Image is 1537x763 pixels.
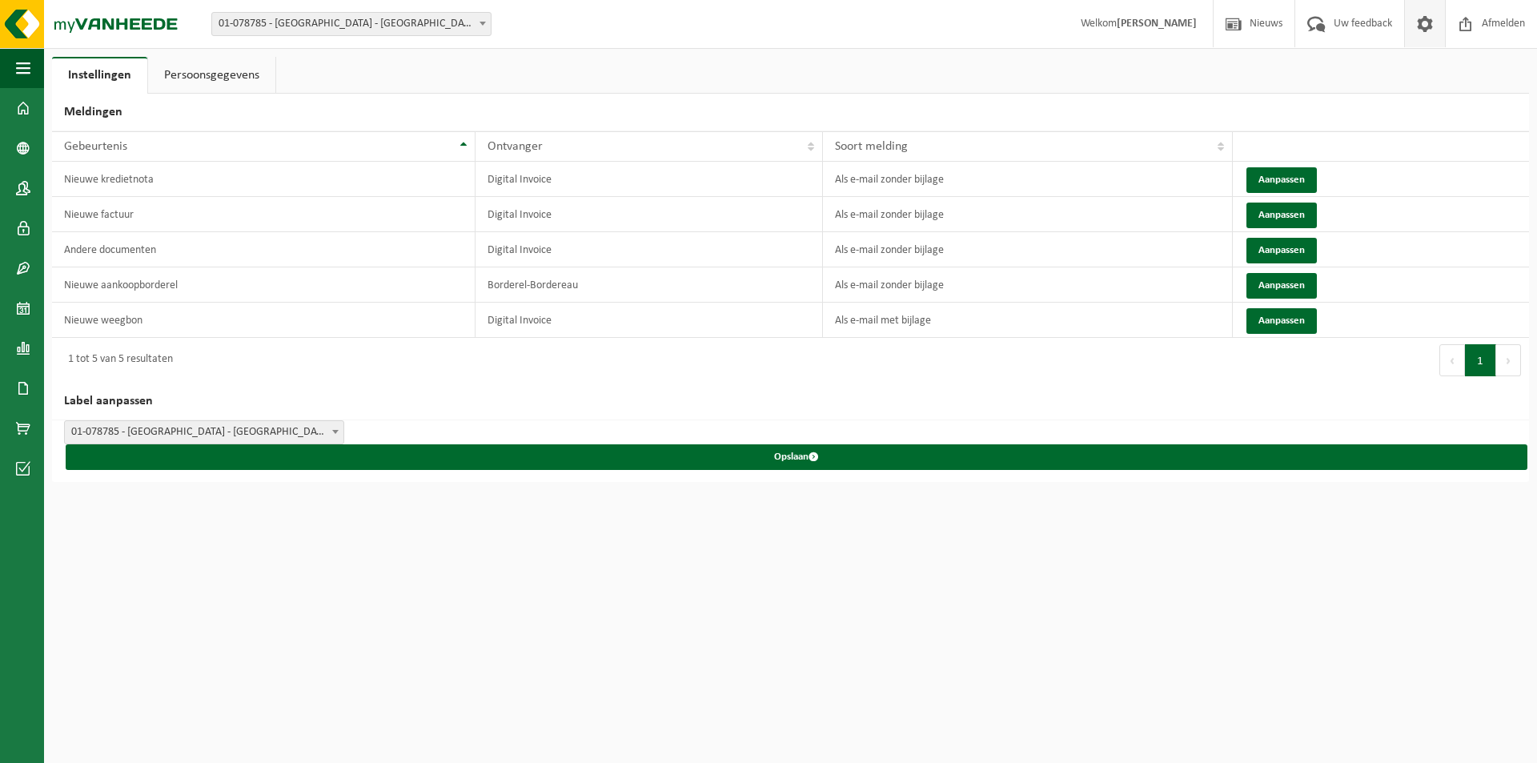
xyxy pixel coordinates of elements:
button: Aanpassen [1246,273,1317,299]
strong: [PERSON_NAME] [1117,18,1197,30]
td: Digital Invoice [476,232,824,267]
td: Digital Invoice [476,197,824,232]
td: Digital Invoice [476,303,824,338]
button: Opslaan [66,444,1527,470]
td: Nieuwe factuur [52,197,476,232]
h2: Label aanpassen [52,383,1529,420]
a: Persoonsgegevens [148,57,275,94]
td: Nieuwe aankoopborderel [52,267,476,303]
span: 01-078785 - HOLCRO NV - CROWN PLAZA ANTWERP - ANTWERPEN [64,420,344,444]
td: Borderel-Bordereau [476,267,824,303]
a: Instellingen [52,57,147,94]
button: 1 [1465,344,1496,376]
button: Aanpassen [1246,308,1317,334]
td: Nieuwe kredietnota [52,162,476,197]
span: Ontvanger [488,140,543,153]
td: Digital Invoice [476,162,824,197]
td: Als e-mail zonder bijlage [823,162,1232,197]
span: Soort melding [835,140,908,153]
td: Nieuwe weegbon [52,303,476,338]
button: Aanpassen [1246,203,1317,228]
span: Gebeurtenis [64,140,127,153]
button: Next [1496,344,1521,376]
h2: Meldingen [52,94,1529,131]
td: Als e-mail met bijlage [823,303,1232,338]
button: Aanpassen [1246,167,1317,193]
td: Andere documenten [52,232,476,267]
td: Als e-mail zonder bijlage [823,267,1232,303]
button: Previous [1439,344,1465,376]
span: 01-078785 - HOLCRO NV - CROWN PLAZA ANTWERP - ANTWERPEN [65,421,343,444]
td: Als e-mail zonder bijlage [823,232,1232,267]
button: Aanpassen [1246,238,1317,263]
div: 1 tot 5 van 5 resultaten [60,346,173,375]
span: 01-078785 - HOLCRO NV - CROWN PLAZA ANTWERP - ANTWERPEN [211,12,492,36]
span: 01-078785 - HOLCRO NV - CROWN PLAZA ANTWERP - ANTWERPEN [212,13,491,35]
td: Als e-mail zonder bijlage [823,197,1232,232]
